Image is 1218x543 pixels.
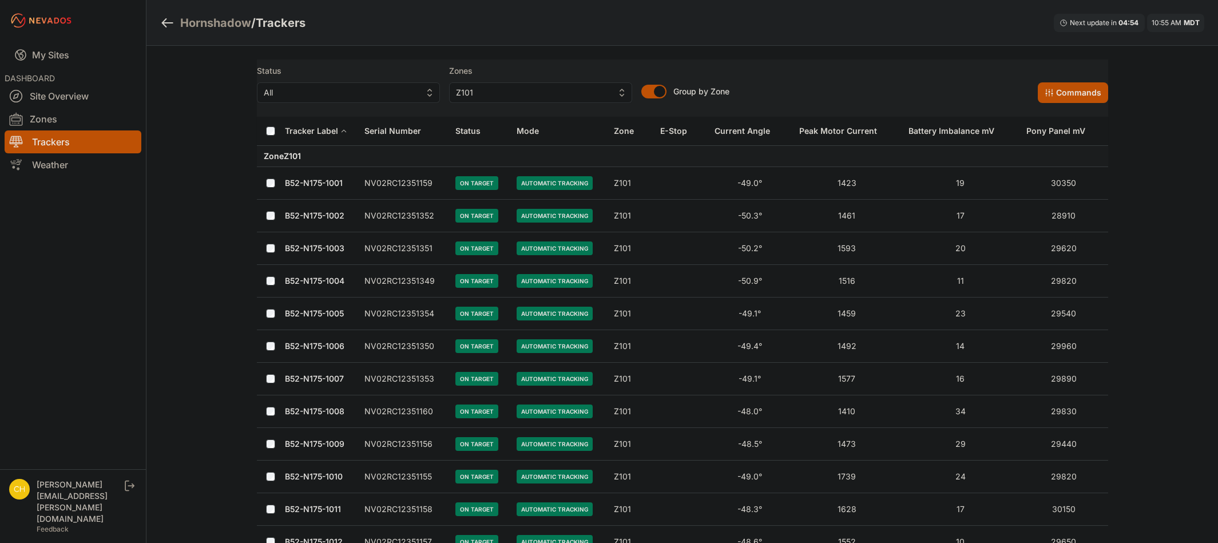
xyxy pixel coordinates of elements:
td: -50.9° [708,265,792,298]
td: 1577 [792,363,902,395]
td: Z101 [607,200,653,232]
td: 29820 [1019,461,1108,493]
span: Automatic Tracking [517,274,593,288]
div: Mode [517,125,539,137]
a: My Sites [5,41,141,69]
td: 14 [902,330,1019,363]
td: NV02RC12351160 [358,395,449,428]
span: Next update in [1070,18,1117,27]
a: Trackers [5,130,141,153]
span: Automatic Tracking [517,307,593,320]
span: Automatic Tracking [517,176,593,190]
button: Peak Motor Current [799,117,886,145]
td: NV02RC12351155 [358,461,449,493]
div: 04 : 54 [1118,18,1139,27]
button: Commands [1038,82,1108,103]
td: 17 [902,493,1019,526]
div: Battery Imbalance mV [908,125,994,137]
span: On Target [455,372,498,386]
td: 16 [902,363,1019,395]
td: -49.1° [708,363,792,395]
div: Status [455,125,481,137]
td: -50.2° [708,232,792,265]
td: 29890 [1019,363,1108,395]
h3: Trackers [256,15,306,31]
td: NV02RC12351351 [358,232,449,265]
span: Automatic Tracking [517,209,593,223]
td: Zone Z101 [257,146,1108,167]
td: 1461 [792,200,902,232]
td: NV02RC12351349 [358,265,449,298]
td: 23 [902,298,1019,330]
td: 29540 [1019,298,1108,330]
span: MDT [1184,18,1200,27]
td: -49.4° [708,330,792,363]
button: All [257,82,440,103]
td: -50.3° [708,200,792,232]
span: Automatic Tracking [517,339,593,353]
button: Z101 [449,82,632,103]
a: B52-N175-1010 [285,471,343,481]
td: Z101 [607,461,653,493]
td: 1516 [792,265,902,298]
td: 24 [902,461,1019,493]
span: On Target [455,241,498,255]
span: On Target [455,502,498,516]
td: -49.1° [708,298,792,330]
td: -49.0° [708,167,792,200]
td: NV02RC12351156 [358,428,449,461]
span: DASHBOARD [5,73,55,83]
a: B52-N175-1005 [285,308,344,318]
td: -48.5° [708,428,792,461]
td: 29820 [1019,265,1108,298]
span: On Target [455,405,498,418]
td: NV02RC12351352 [358,200,449,232]
td: 11 [902,265,1019,298]
span: Automatic Tracking [517,437,593,451]
td: Z101 [607,298,653,330]
td: NV02RC12351353 [358,363,449,395]
button: E-Stop [660,117,696,145]
a: Feedback [37,525,69,533]
div: Peak Motor Current [799,125,877,137]
td: 20 [902,232,1019,265]
a: Hornshadow [180,15,251,31]
td: 1473 [792,428,902,461]
td: Z101 [607,330,653,363]
td: Z101 [607,265,653,298]
td: Z101 [607,493,653,526]
a: B52-N175-1002 [285,211,344,220]
div: [PERSON_NAME][EMAIL_ADDRESS][PERSON_NAME][DOMAIN_NAME] [37,479,122,525]
button: Status [455,117,490,145]
td: NV02RC12351159 [358,167,449,200]
img: Nevados [9,11,73,30]
label: Zones [449,64,632,78]
td: 1423 [792,167,902,200]
button: Pony Panel mV [1026,117,1094,145]
a: B52-N175-1008 [285,406,344,416]
td: -48.3° [708,493,792,526]
td: 29620 [1019,232,1108,265]
td: 28910 [1019,200,1108,232]
td: Z101 [607,232,653,265]
td: 1459 [792,298,902,330]
a: B52-N175-1006 [285,341,344,351]
button: Serial Number [364,117,430,145]
button: Tracker Label [285,117,347,145]
td: 29960 [1019,330,1108,363]
td: 30350 [1019,167,1108,200]
nav: Breadcrumb [160,8,306,38]
span: On Target [455,274,498,288]
button: Battery Imbalance mV [908,117,1003,145]
button: Current Angle [715,117,779,145]
a: Weather [5,153,141,176]
span: On Target [455,176,498,190]
td: 1492 [792,330,902,363]
td: 29830 [1019,395,1108,428]
td: -49.0° [708,461,792,493]
td: 30150 [1019,493,1108,526]
span: On Target [455,470,498,483]
td: 17 [902,200,1019,232]
div: Zone [614,125,634,137]
span: On Target [455,339,498,353]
